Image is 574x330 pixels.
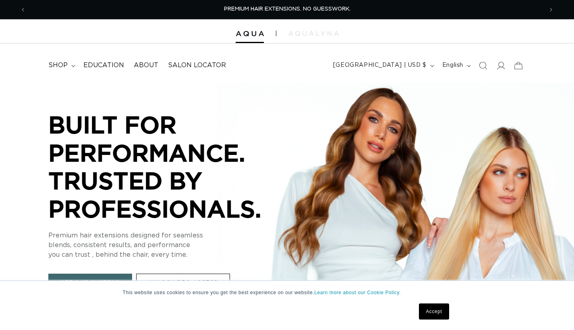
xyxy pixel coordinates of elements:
span: [GEOGRAPHIC_DATA] | USD $ [333,61,427,70]
summary: Search [474,57,492,74]
button: Next announcement [542,2,560,17]
span: Salon Locator [168,61,226,70]
span: shop [48,61,68,70]
button: [GEOGRAPHIC_DATA] | USD $ [328,58,437,73]
a: Education [79,56,129,74]
span: English [442,61,463,70]
button: English [437,58,474,73]
p: you can trust , behind the chair, every time. [48,250,290,260]
button: Previous announcement [14,2,32,17]
img: aqualyna.com [288,31,339,36]
a: UNLOCK PRO ACCESS [136,274,230,293]
p: BUILT FOR PERFORMANCE. TRUSTED BY PROFESSIONALS. [48,111,290,223]
a: SEE OUR SYSTEMS [48,274,132,293]
p: blends, consistent results, and performance [48,240,290,250]
span: Education [83,61,124,70]
p: Premium hair extensions designed for seamless [48,231,290,240]
a: Learn more about our Cookie Policy. [314,290,401,295]
img: Aqua Hair Extensions [236,31,264,37]
summary: shop [44,56,79,74]
a: Salon Locator [163,56,231,74]
a: Accept [419,303,449,320]
span: PREMIUM HAIR EXTENSIONS. NO GUESSWORK. [224,6,350,12]
span: About [134,61,158,70]
a: About [129,56,163,74]
p: This website uses cookies to ensure you get the best experience on our website. [123,289,452,296]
